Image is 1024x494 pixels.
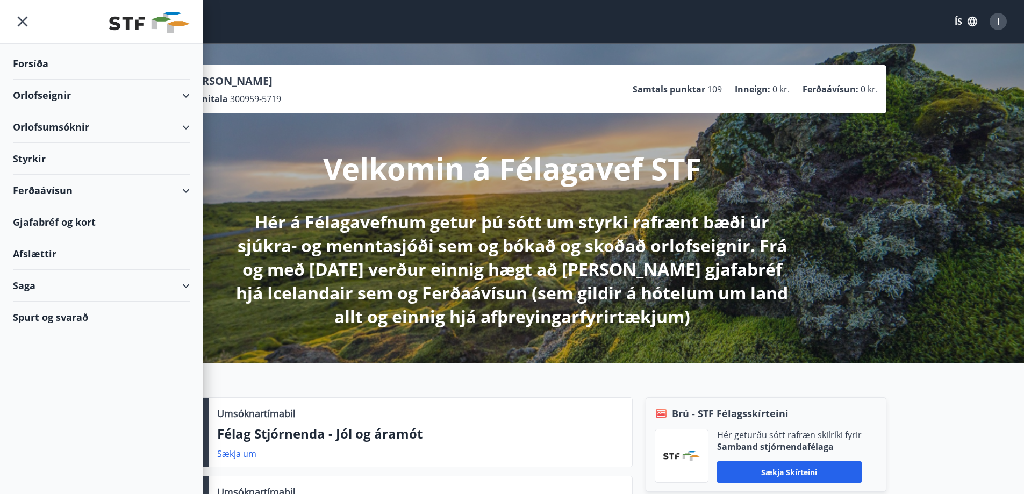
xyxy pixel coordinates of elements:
p: Hér á Félagavefnum getur þú sótt um styrki rafrænt bæði úr sjúkra- og menntasjóði sem og bókað og... [228,210,796,328]
a: Sækja um [217,448,256,460]
img: union_logo [109,12,190,33]
p: Félag Stjórnenda - Jól og áramót [217,425,624,443]
span: Brú - STF Félagsskírteini [672,406,789,420]
p: Hér geturðu sótt rafræn skilríki fyrir [717,429,862,441]
span: 300959-5719 [230,93,281,105]
button: Sækja skírteini [717,461,862,483]
div: Saga [13,270,190,302]
p: Samband stjórnendafélaga [717,441,862,453]
button: ÍS [949,12,983,31]
span: I [997,16,1000,27]
img: vjCaq2fThgY3EUYqSgpjEiBg6WP39ov69hlhuPVN.png [663,451,700,461]
button: I [985,9,1011,34]
span: 0 kr. [861,83,878,95]
div: Ferðaávísun [13,175,190,206]
div: Orlofseignir [13,80,190,111]
p: Ferðaávísun : [803,83,858,95]
p: Inneign : [735,83,770,95]
button: menu [13,12,32,31]
p: Umsóknartímabil [217,406,296,420]
div: Gjafabréf og kort [13,206,190,238]
div: Spurt og svarað [13,302,190,333]
div: Styrkir [13,143,190,175]
p: [PERSON_NAME] [185,74,281,89]
div: Afslættir [13,238,190,270]
p: Samtals punktar [633,83,705,95]
span: 0 kr. [772,83,790,95]
span: 109 [707,83,722,95]
div: Forsíða [13,48,190,80]
p: Kennitala [185,93,228,105]
div: Orlofsumsóknir [13,111,190,143]
p: Velkomin á Félagavef STF [323,148,701,189]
